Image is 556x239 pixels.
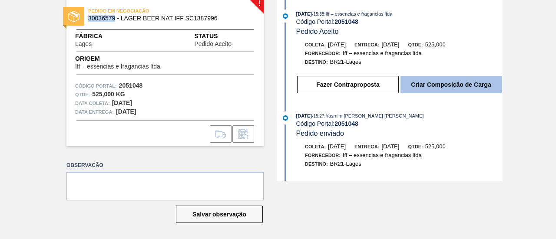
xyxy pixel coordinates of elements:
[194,32,255,41] span: Status
[334,18,358,25] strong: 2051048
[75,99,110,108] span: Data coleta:
[296,113,312,118] span: [DATE]
[354,42,379,47] span: Entrega:
[334,120,358,127] strong: 2051048
[343,152,422,158] span: Iff – essencias e fragancias ltda
[305,161,328,167] span: Destino:
[194,41,232,47] span: Pedido Aceito
[305,153,341,158] span: Fornecedor:
[408,42,423,47] span: Qtde:
[119,82,143,89] strong: 2051048
[305,42,326,47] span: Coleta:
[296,11,312,16] span: [DATE]
[312,114,324,118] span: - 15:27
[176,206,263,223] button: Salvar observação
[330,160,361,167] span: BR21-Lages
[75,54,185,63] span: Origem
[92,91,125,98] strong: 525,000 KG
[324,11,392,16] span: : Iff – essencias e fragancias ltda
[330,59,361,65] span: BR21-Lages
[88,7,210,15] span: PEDIDO EM NEGOCIAÇÃO
[328,143,346,150] span: [DATE]
[210,125,232,143] div: Ir para Composição de Carga
[75,32,119,41] span: Fábrica
[75,108,114,116] span: Data entrega:
[296,18,503,25] div: Código Portal:
[324,113,424,118] span: : Yasmim [PERSON_NAME] [PERSON_NAME]
[88,15,246,22] span: 30036579 - LAGER BEER NAT IFF SC1387996
[305,144,326,149] span: Coleta:
[296,28,339,35] span: Pedido Aceito
[116,108,136,115] strong: [DATE]
[354,144,379,149] span: Entrega:
[75,82,117,90] span: Código Portal:
[296,130,344,137] span: Pedido enviado
[408,144,423,149] span: Qtde:
[68,11,79,22] img: status
[343,50,422,56] span: Iff – essencias e fragancias ltda
[312,12,324,16] span: - 15:38
[283,115,288,121] img: atual
[425,143,446,150] span: 525,000
[296,120,503,127] div: Código Portal:
[305,51,341,56] span: Fornecedor:
[75,63,160,70] span: Iff – essencias e fragancias ltda
[305,59,328,65] span: Destino:
[112,99,132,106] strong: [DATE]
[283,13,288,19] img: atual
[381,41,399,48] span: [DATE]
[232,125,254,143] div: Informar alteração no pedido
[66,159,264,172] label: Observação
[328,41,346,48] span: [DATE]
[381,143,399,150] span: [DATE]
[75,41,92,47] span: Lages
[75,90,90,99] span: Qtde :
[297,76,399,93] button: Fazer Contraproposta
[400,76,502,93] button: Criar Composição de Carga
[425,41,446,48] span: 525,000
